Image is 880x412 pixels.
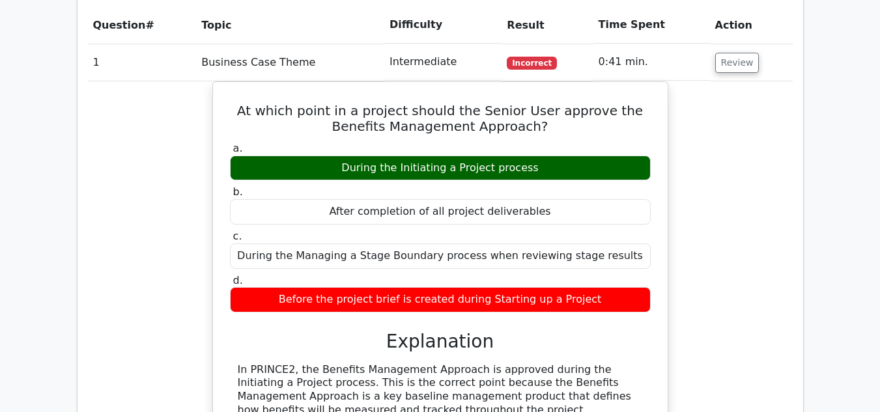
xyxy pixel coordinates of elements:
[233,230,242,242] span: c.
[88,7,197,44] th: #
[230,199,651,225] div: After completion of all project deliverables
[384,44,502,81] td: Intermediate
[230,156,651,181] div: During the Initiating a Project process
[593,44,710,81] td: 0:41 min.
[233,274,243,286] span: d.
[715,53,759,73] button: Review
[196,7,384,44] th: Topic
[93,19,146,31] span: Question
[502,7,593,44] th: Result
[196,44,384,81] td: Business Case Theme
[507,57,557,70] span: Incorrect
[233,142,243,154] span: a.
[88,44,197,81] td: 1
[230,287,651,312] div: Before the project brief is created during Starting up a Project
[233,185,243,198] span: b.
[229,103,652,134] h5: At which point in a project should the Senior User approve the Benefits Management Approach?
[593,7,710,44] th: Time Spent
[230,243,651,269] div: During the Managing a Stage Boundary process when reviewing stage results
[384,7,502,44] th: Difficulty
[238,331,643,353] h3: Explanation
[710,7,793,44] th: Action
